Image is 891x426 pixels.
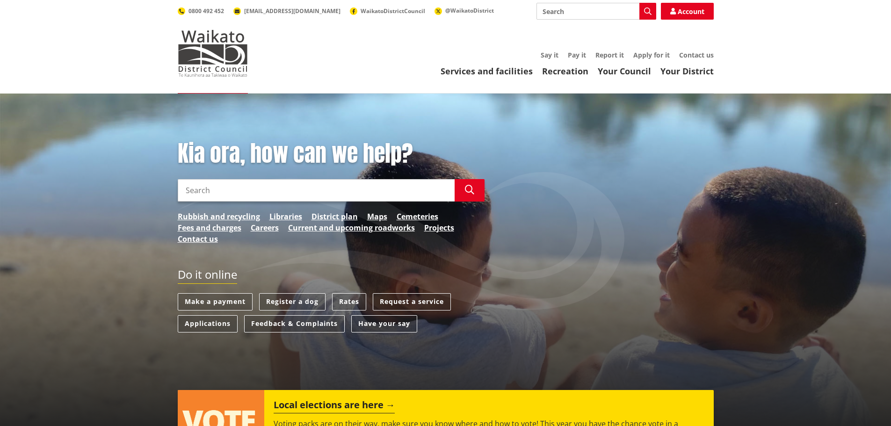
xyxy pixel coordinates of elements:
[178,293,253,310] a: Make a payment
[274,399,395,413] h2: Local elections are here
[598,65,651,77] a: Your Council
[536,3,656,20] input: Search input
[361,7,425,15] span: WaikatoDistrictCouncil
[178,211,260,222] a: Rubbish and recycling
[178,268,237,284] h2: Do it online
[178,315,238,332] a: Applications
[178,179,455,202] input: Search input
[288,222,415,233] a: Current and upcoming roadworks
[661,3,714,20] a: Account
[373,293,451,310] a: Request a service
[244,7,340,15] span: [EMAIL_ADDRESS][DOMAIN_NAME]
[178,233,218,245] a: Contact us
[568,51,586,59] a: Pay it
[178,7,224,15] a: 0800 492 452
[445,7,494,14] span: @WaikatoDistrict
[424,222,454,233] a: Projects
[259,293,326,310] a: Register a dog
[251,222,279,233] a: Careers
[178,222,241,233] a: Fees and charges
[244,315,345,332] a: Feedback & Complaints
[633,51,670,59] a: Apply for it
[178,30,248,77] img: Waikato District Council - Te Kaunihera aa Takiwaa o Waikato
[541,51,558,59] a: Say it
[269,211,302,222] a: Libraries
[178,140,485,167] h1: Kia ora, how can we help?
[367,211,387,222] a: Maps
[397,211,438,222] a: Cemeteries
[435,7,494,14] a: @WaikatoDistrict
[332,293,366,310] a: Rates
[351,315,417,332] a: Have your say
[441,65,533,77] a: Services and facilities
[542,65,588,77] a: Recreation
[660,65,714,77] a: Your District
[188,7,224,15] span: 0800 492 452
[350,7,425,15] a: WaikatoDistrictCouncil
[233,7,340,15] a: [EMAIL_ADDRESS][DOMAIN_NAME]
[595,51,624,59] a: Report it
[311,211,358,222] a: District plan
[679,51,714,59] a: Contact us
